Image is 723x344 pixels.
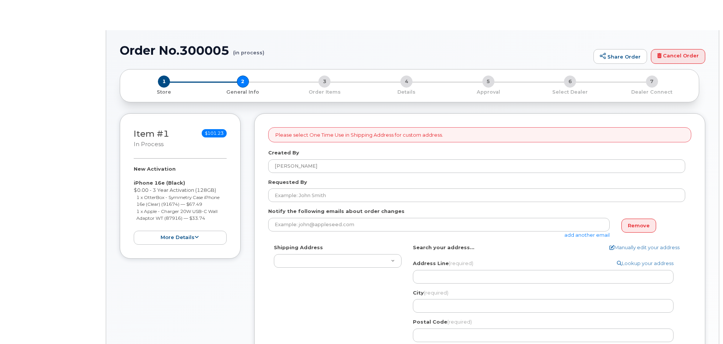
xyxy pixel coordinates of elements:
label: Created By [268,149,299,156]
small: (in process) [233,44,264,56]
h3: Item #1 [134,129,169,148]
a: Share Order [593,49,647,64]
p: Store [129,89,199,96]
span: $101.23 [202,129,227,137]
small: 1 x Apple - Charger 20W USB-C Wall Adaptor WT (87916) — $33.74 [136,208,218,221]
a: Remove [621,219,656,233]
p: Please select One Time Use in Shipping Address for custom address. [275,131,443,139]
span: (required) [447,319,472,325]
h1: Order No.300005 [120,44,590,57]
label: Address Line [413,260,473,267]
label: Notify the following emails about order changes [268,208,405,215]
label: Shipping Address [274,244,323,251]
strong: iPhone 16e (Black) [134,180,185,186]
a: add another email [564,232,610,238]
label: City [413,289,448,296]
span: 1 [158,76,170,88]
span: (required) [449,260,473,266]
a: Cancel Order [651,49,705,64]
a: Manually edit your address [609,244,680,251]
input: Example: john@appleseed.com [268,218,610,231]
span: (required) [424,290,448,296]
label: Postal Code [413,318,472,325]
div: $0.00 - 3 Year Activation (128GB) [134,165,227,244]
button: more details [134,231,227,245]
label: Search your address... [413,244,474,251]
a: Lookup your address [617,260,674,267]
small: 1 x OtterBox - Symmetry Case iPhone 16e (Clear) (91674) — $67.49 [136,194,219,207]
input: Example: John Smith [268,188,685,202]
small: in process [134,141,164,148]
label: Requested By [268,179,307,186]
strong: New Activation [134,166,176,172]
a: 1 Store [126,88,202,96]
